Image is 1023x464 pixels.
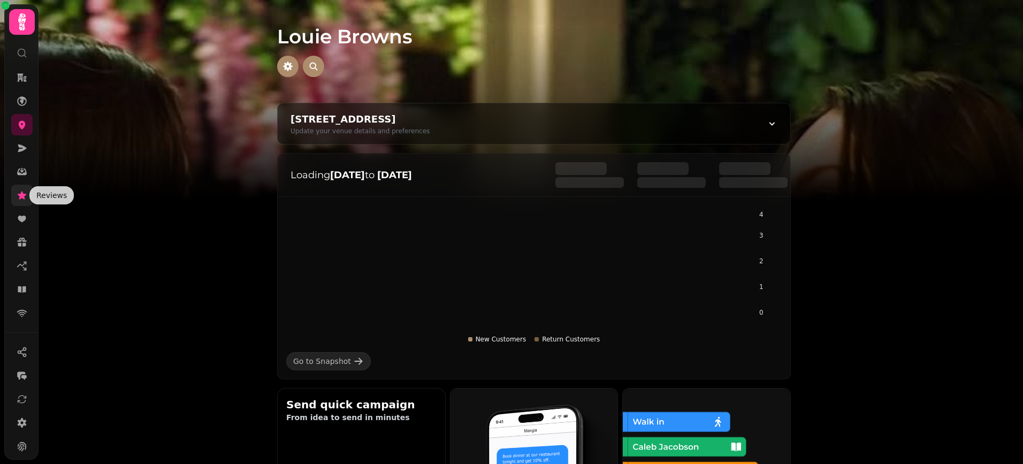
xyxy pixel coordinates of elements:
div: Go to Snapshot [293,356,351,367]
tspan: 4 [759,211,764,218]
tspan: 2 [759,257,764,265]
p: From idea to send in minutes [286,412,437,423]
p: Loading to [291,168,534,182]
div: [STREET_ADDRESS] [291,112,430,127]
div: Update your venue details and preferences [291,127,430,135]
div: Return Customers [535,335,600,344]
strong: [DATE] [330,169,365,181]
tspan: 3 [759,232,764,239]
h2: Send quick campaign [286,397,437,412]
tspan: 0 [759,309,764,316]
a: Go to Snapshot [286,352,371,370]
strong: [DATE] [377,169,412,181]
tspan: 1 [759,283,764,291]
div: New Customers [468,335,526,344]
div: Reviews [29,186,74,204]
